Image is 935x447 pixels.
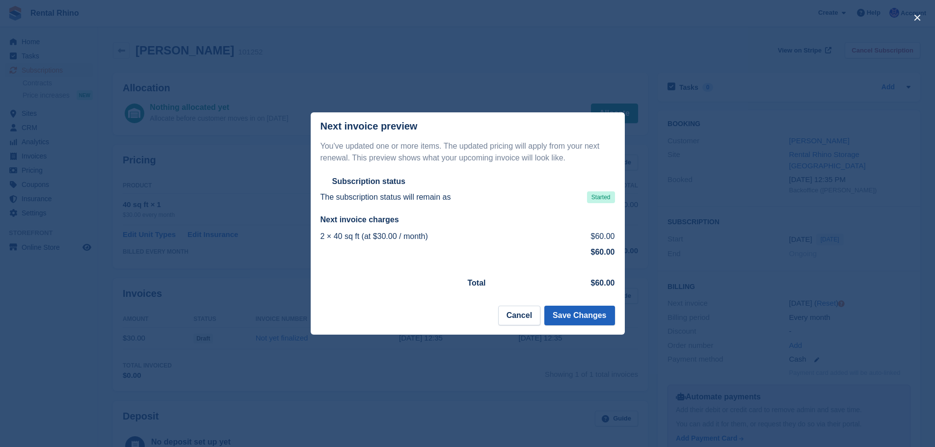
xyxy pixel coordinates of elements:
[498,306,540,325] button: Cancel
[321,140,615,164] p: You've updated one or more items. The updated pricing will apply from your next renewal. This pre...
[561,229,615,244] td: $60.00
[587,191,615,203] span: Started
[591,279,615,287] strong: $60.00
[321,215,615,225] h2: Next invoice charges
[321,121,418,132] p: Next invoice preview
[909,10,925,26] button: close
[321,191,451,203] p: The subscription status will remain as
[321,229,561,244] td: 2 × 40 sq ft (at $30.00 / month)
[591,248,615,256] strong: $60.00
[332,177,405,186] h2: Subscription status
[468,279,486,287] strong: Total
[544,306,614,325] button: Save Changes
